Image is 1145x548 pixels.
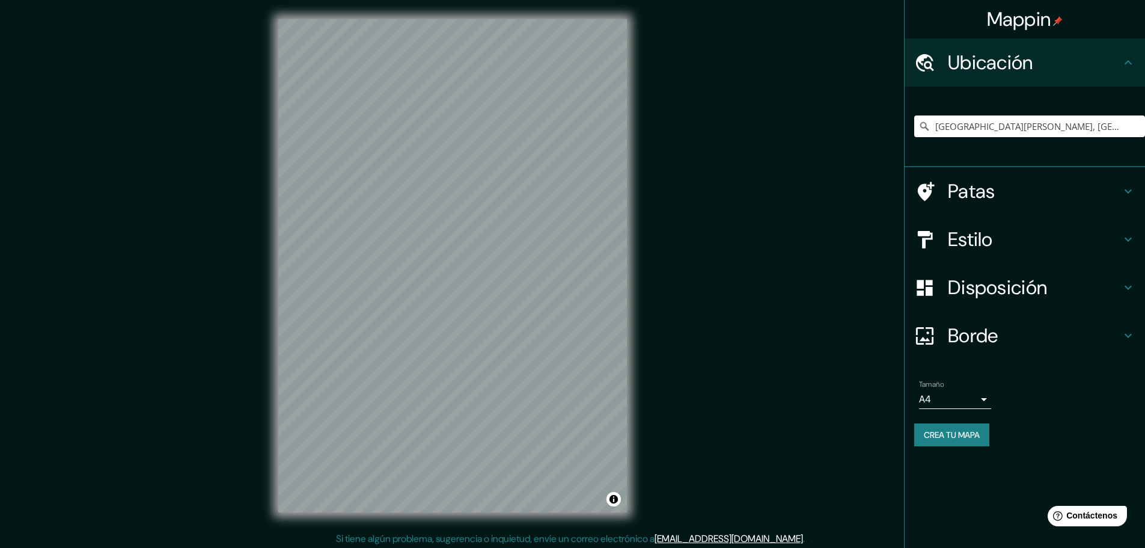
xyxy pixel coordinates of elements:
[914,423,989,446] button: Crea tu mapa
[336,532,655,545] font: Si tiene algún problema, sugerencia o inquietud, envíe un correo electrónico a
[805,532,807,545] font: .
[803,532,805,545] font: .
[905,38,1145,87] div: Ubicación
[655,532,803,545] a: [EMAIL_ADDRESS][DOMAIN_NAME]
[948,227,993,252] font: Estilo
[807,532,809,545] font: .
[278,19,627,513] canvas: Mapa
[1053,16,1063,26] img: pin-icon.png
[919,380,944,389] font: Tamaño
[924,429,980,440] font: Crea tu mapa
[948,323,998,348] font: Borde
[606,492,621,506] button: Activar o desactivar atribución
[948,275,1047,300] font: Disposición
[905,167,1145,215] div: Patas
[905,263,1145,312] div: Disposición
[905,312,1145,360] div: Borde
[919,390,991,409] div: A4
[987,7,1051,32] font: Mappin
[948,179,995,204] font: Patas
[1038,501,1132,535] iframe: Lanzador de widgets de ayuda
[905,215,1145,263] div: Estilo
[914,115,1145,137] input: Elige tu ciudad o zona
[919,393,931,405] font: A4
[948,50,1033,75] font: Ubicación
